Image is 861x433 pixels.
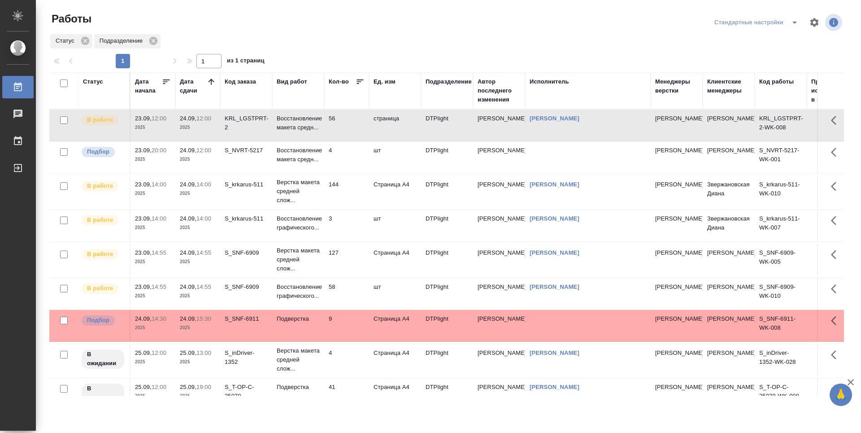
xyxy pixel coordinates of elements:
[826,110,847,131] button: Здесь прячутся важные кнопки
[152,283,166,290] p: 14:55
[655,349,698,358] p: [PERSON_NAME]
[180,349,196,356] p: 25.09,
[473,310,525,341] td: [PERSON_NAME]
[135,349,152,356] p: 25.09,
[324,244,369,275] td: 127
[87,147,109,156] p: Подбор
[277,77,307,86] div: Вид работ
[81,180,125,192] div: Исполнитель выполняет работу
[277,178,320,205] p: Верстка макета средней слож...
[225,180,268,189] div: S_krkarus-511
[324,278,369,309] td: 58
[755,310,807,341] td: S_SNF-6911-WK-008
[655,214,698,223] p: [PERSON_NAME]
[135,155,171,164] p: 2025
[225,314,268,323] div: S_SNF-6911
[530,384,579,390] a: [PERSON_NAME]
[421,176,473,207] td: DTPlight
[135,283,152,290] p: 23.09,
[180,155,216,164] p: 2025
[421,210,473,241] td: DTPlight
[196,181,211,188] p: 14:00
[180,215,196,222] p: 24.09,
[135,189,171,198] p: 2025
[196,147,211,154] p: 12:00
[421,344,473,376] td: DTPlight
[196,315,211,322] p: 15:30
[655,77,698,95] div: Менеджеры верстки
[826,278,847,300] button: Здесь прячутся важные кнопки
[655,314,698,323] p: [PERSON_NAME]
[87,250,113,259] p: В работе
[225,283,268,292] div: S_SNF-6909
[530,349,579,356] a: [PERSON_NAME]
[180,223,216,232] p: 2025
[426,77,472,86] div: Подразделение
[703,244,755,275] td: [PERSON_NAME]
[196,283,211,290] p: 14:55
[87,384,119,402] p: В ожидании
[369,244,421,275] td: Страница А4
[703,344,755,376] td: [PERSON_NAME]
[759,77,794,86] div: Код работы
[826,244,847,265] button: Здесь прячутся важные кнопки
[225,383,268,401] div: S_T-OP-C-25070
[421,278,473,309] td: DTPlight
[826,210,847,231] button: Здесь прячутся важные кнопки
[703,141,755,173] td: [PERSON_NAME]
[135,292,171,300] p: 2025
[324,110,369,141] td: 56
[655,114,698,123] p: [PERSON_NAME]
[196,384,211,390] p: 19:00
[755,244,807,275] td: S_SNF-6909-WK-005
[152,147,166,154] p: 20:00
[703,210,755,241] td: Звержановская Диана
[135,147,152,154] p: 23.09,
[180,181,196,188] p: 24.09,
[369,176,421,207] td: Страница А4
[180,123,216,132] p: 2025
[329,77,349,86] div: Кол-во
[180,323,216,332] p: 2025
[94,34,161,49] div: Подразделение
[755,278,807,309] td: S_SNF-6909-WK-010
[180,257,216,266] p: 2025
[225,114,268,132] div: KRL_LGSTPRT-2
[277,383,320,392] p: Подверстка
[277,283,320,300] p: Восстановление графического...
[655,283,698,292] p: [PERSON_NAME]
[369,310,421,341] td: Страница А4
[152,249,166,256] p: 14:55
[530,215,579,222] a: [PERSON_NAME]
[152,384,166,390] p: 12:00
[655,146,698,155] p: [PERSON_NAME]
[830,384,852,406] button: 🙏
[50,34,92,49] div: Статус
[369,210,421,241] td: шт
[421,310,473,341] td: DTPlight
[180,392,216,401] p: 2025
[180,115,196,122] p: 24.09,
[87,216,113,225] p: В работе
[135,223,171,232] p: 2025
[49,12,91,26] span: Работы
[180,315,196,322] p: 24.09,
[81,383,125,404] div: Исполнитель назначен, приступать к работе пока рано
[421,110,473,141] td: DTPlight
[530,77,569,86] div: Исполнитель
[530,249,579,256] a: [PERSON_NAME]
[421,244,473,275] td: DTPlight
[826,378,847,400] button: Здесь прячутся важные кнопки
[227,55,265,68] span: из 1 страниц
[473,110,525,141] td: [PERSON_NAME]
[369,378,421,410] td: Страница А4
[135,115,152,122] p: 23.09,
[755,378,807,410] td: S_T-OP-C-25070-WK-008
[826,141,847,163] button: Здесь прячутся важные кнопки
[530,115,579,122] a: [PERSON_NAME]
[152,315,166,322] p: 14:30
[152,215,166,222] p: 14:00
[473,210,525,241] td: [PERSON_NAME]
[135,215,152,222] p: 23.09,
[277,246,320,273] p: Верстка макета средней слож...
